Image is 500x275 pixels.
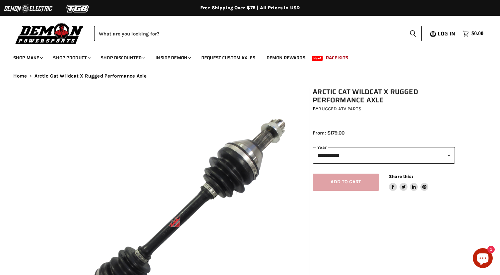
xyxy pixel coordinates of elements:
[3,2,53,15] img: Demon Electric Logo 2
[312,56,323,61] span: New!
[471,30,483,37] span: $0.00
[435,31,459,37] a: Log in
[404,26,422,41] button: Search
[94,26,404,41] input: Search
[34,73,147,79] span: Arctic Cat Wildcat X Rugged Performance Axle
[13,73,27,79] a: Home
[13,22,86,45] img: Demon Powersports
[53,2,103,15] img: TGB Logo 2
[321,51,353,65] a: Race Kits
[262,51,310,65] a: Demon Rewards
[313,105,455,113] div: by
[8,48,482,65] ul: Main menu
[96,51,149,65] a: Shop Discounted
[313,147,455,163] select: year
[318,106,361,112] a: Rugged ATV Parts
[48,51,94,65] a: Shop Product
[438,29,455,38] span: Log in
[151,51,195,65] a: Inside Demon
[471,248,495,270] inbox-online-store-chat: Shopify online store chat
[94,26,422,41] form: Product
[389,174,428,191] aside: Share this:
[313,130,344,136] span: From: $179.00
[389,174,413,179] span: Share this:
[459,29,487,38] a: $0.00
[313,88,455,104] h1: Arctic Cat Wildcat X Rugged Performance Axle
[196,51,260,65] a: Request Custom Axles
[8,51,47,65] a: Shop Make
